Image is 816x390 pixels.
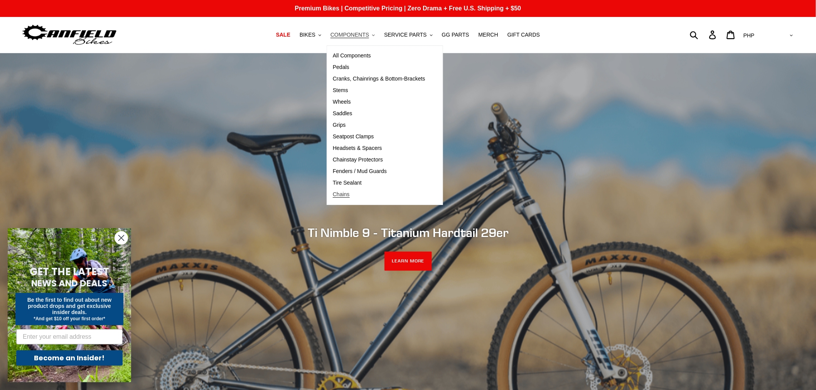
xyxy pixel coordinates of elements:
a: Chainstay Protectors [327,154,431,166]
a: Chains [327,189,431,200]
input: Search [694,26,714,43]
span: Chains [333,191,350,198]
span: Chainstay Protectors [333,156,383,163]
button: COMPONENTS [327,30,379,40]
a: MERCH [475,30,502,40]
button: Close dialog [115,231,128,245]
span: GIFT CARDS [507,32,540,38]
a: SALE [272,30,294,40]
span: MERCH [479,32,498,38]
a: Stems [327,85,431,96]
a: Tire Sealant [327,177,431,189]
a: LEARN MORE [384,252,432,271]
span: Seatpost Clamps [333,133,374,140]
span: BIKES [300,32,315,38]
span: Saddles [333,110,352,117]
span: COMPONENTS [330,32,369,38]
a: Wheels [327,96,431,108]
span: SERVICE PARTS [384,32,427,38]
span: Tire Sealant [333,180,362,186]
span: Cranks, Chainrings & Bottom-Brackets [333,76,425,82]
a: GG PARTS [438,30,473,40]
span: *And get $10 off your first order* [34,316,105,321]
a: Cranks, Chainrings & Bottom-Brackets [327,73,431,85]
a: GIFT CARDS [504,30,544,40]
img: Canfield Bikes [21,23,118,47]
span: Wheels [333,99,351,105]
input: Enter your email address [16,329,123,345]
a: Fenders / Mud Guards [327,166,431,177]
a: Headsets & Spacers [327,143,431,154]
button: SERVICE PARTS [380,30,436,40]
span: Headsets & Spacers [333,145,382,151]
button: Become an Insider! [16,350,123,366]
span: GET THE LATEST [30,265,109,279]
span: GG PARTS [442,32,469,38]
a: Grips [327,119,431,131]
a: Seatpost Clamps [327,131,431,143]
a: Saddles [327,108,431,119]
span: Grips [333,122,346,128]
a: Pedals [327,62,431,73]
h2: Ti Nimble 9 - Titanium Hardtail 29er [198,225,619,240]
button: BIKES [296,30,325,40]
span: Pedals [333,64,349,71]
a: All Components [327,50,431,62]
span: SALE [276,32,290,38]
span: All Components [333,52,371,59]
span: Stems [333,87,348,94]
span: NEWS AND DEALS [32,277,108,289]
span: Fenders / Mud Guards [333,168,387,175]
span: Be the first to find out about new product drops and get exclusive insider deals. [27,297,112,315]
